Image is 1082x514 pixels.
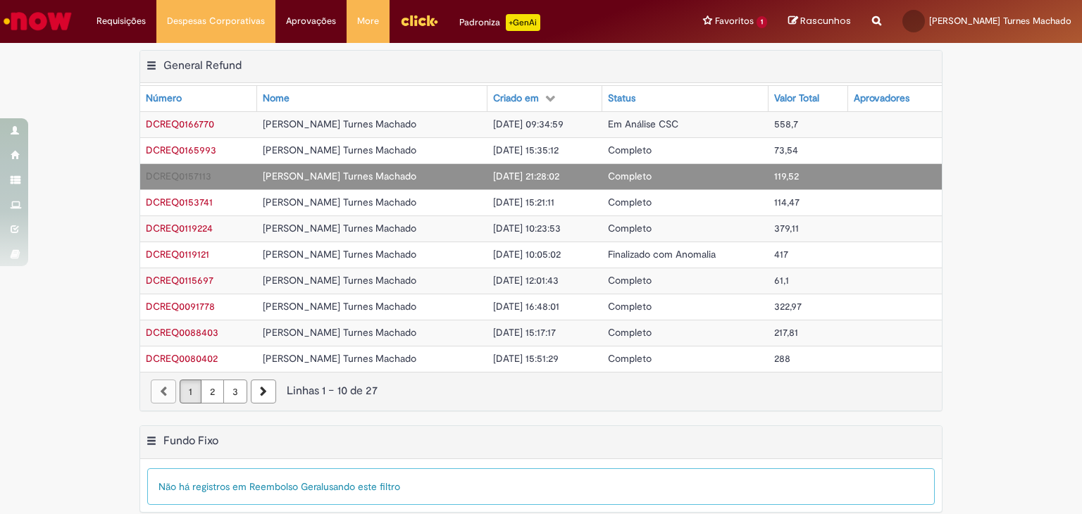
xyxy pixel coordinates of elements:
[163,58,242,73] h2: General Refund
[608,248,716,261] span: Finalizado com Anomalia
[774,352,790,365] span: 288
[774,326,798,339] span: 217,81
[263,144,416,156] span: [PERSON_NAME] Turnes Machado
[774,170,799,182] span: 119,52
[146,196,213,208] a: Abrir Registro: DCREQ0153741
[180,380,201,403] a: Página 1
[146,274,213,287] span: DCREQ0115697
[140,372,942,410] nav: paginação
[147,468,935,505] div: Não há registros em Reembolso Geral
[608,326,652,339] span: Completo
[608,118,678,130] span: Em Análise CSC
[608,92,635,106] div: Status
[263,352,416,365] span: [PERSON_NAME] Turnes Machado
[263,274,416,287] span: [PERSON_NAME] Turnes Machado
[146,118,214,130] span: DCREQ0166770
[146,274,213,287] a: Abrir Registro: DCREQ0115697
[1,7,74,35] img: ServiceNow
[263,92,290,106] div: Nome
[286,14,336,28] span: Aprovações
[201,380,224,403] a: Página 2
[854,92,909,106] div: Aprovadores
[757,16,767,28] span: 1
[146,248,209,261] a: Abrir Registro: DCREQ0119121
[357,14,379,28] span: More
[146,170,211,182] span: DCREQ0157113
[251,380,276,403] a: Próxima página
[167,14,265,28] span: Despesas Corporativas
[608,170,652,182] span: Completo
[774,300,802,313] span: 322,97
[323,480,400,493] span: usando este filtro
[715,14,754,28] span: Favoritos
[146,222,213,234] span: DCREQ0119224
[263,248,416,261] span: [PERSON_NAME] Turnes Machado
[146,118,214,130] a: Abrir Registro: DCREQ0166770
[493,274,559,287] span: [DATE] 12:01:43
[493,170,559,182] span: [DATE] 21:28:02
[608,274,652,287] span: Completo
[146,300,215,313] span: DCREQ0091778
[146,58,157,77] button: General Refund Menu de contexto
[146,170,211,182] a: Abrir Registro: DCREQ0157113
[146,352,218,365] span: DCREQ0080402
[223,380,247,403] a: Página 3
[506,14,540,31] p: +GenAi
[800,14,851,27] span: Rascunhos
[146,196,213,208] span: DCREQ0153741
[146,144,216,156] a: Abrir Registro: DCREQ0165993
[608,222,652,234] span: Completo
[493,352,559,365] span: [DATE] 15:51:29
[146,352,218,365] a: Abrir Registro: DCREQ0080402
[929,15,1071,27] span: [PERSON_NAME] Turnes Machado
[146,92,182,106] div: Número
[146,326,218,339] a: Abrir Registro: DCREQ0088403
[151,383,931,399] div: Linhas 1 − 10 de 27
[774,144,798,156] span: 73,54
[608,196,652,208] span: Completo
[146,434,157,452] button: Fundo Fixo Menu de contexto
[774,248,788,261] span: 417
[774,118,798,130] span: 558,7
[608,352,652,365] span: Completo
[263,326,416,339] span: [PERSON_NAME] Turnes Machado
[263,196,416,208] span: [PERSON_NAME] Turnes Machado
[459,14,540,31] div: Padroniza
[493,222,561,234] span: [DATE] 10:23:53
[263,118,416,130] span: [PERSON_NAME] Turnes Machado
[608,144,652,156] span: Completo
[774,92,819,106] div: Valor Total
[493,118,564,130] span: [DATE] 09:34:59
[146,326,218,339] span: DCREQ0088403
[97,14,146,28] span: Requisições
[146,144,216,156] span: DCREQ0165993
[263,300,416,313] span: [PERSON_NAME] Turnes Machado
[774,274,789,287] span: 61,1
[608,300,652,313] span: Completo
[400,10,438,31] img: click_logo_yellow_360x200.png
[493,248,561,261] span: [DATE] 10:05:02
[493,196,554,208] span: [DATE] 15:21:11
[774,222,799,234] span: 379,11
[146,248,209,261] span: DCREQ0119121
[493,144,559,156] span: [DATE] 15:35:12
[146,300,215,313] a: Abrir Registro: DCREQ0091778
[263,222,416,234] span: [PERSON_NAME] Turnes Machado
[774,196,800,208] span: 114,47
[146,222,213,234] a: Abrir Registro: DCREQ0119224
[788,15,851,28] a: Rascunhos
[163,434,218,448] h2: Fundo Fixo
[493,326,556,339] span: [DATE] 15:17:17
[263,170,416,182] span: [PERSON_NAME] Turnes Machado
[493,92,539,106] div: Criado em
[493,300,559,313] span: [DATE] 16:48:01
